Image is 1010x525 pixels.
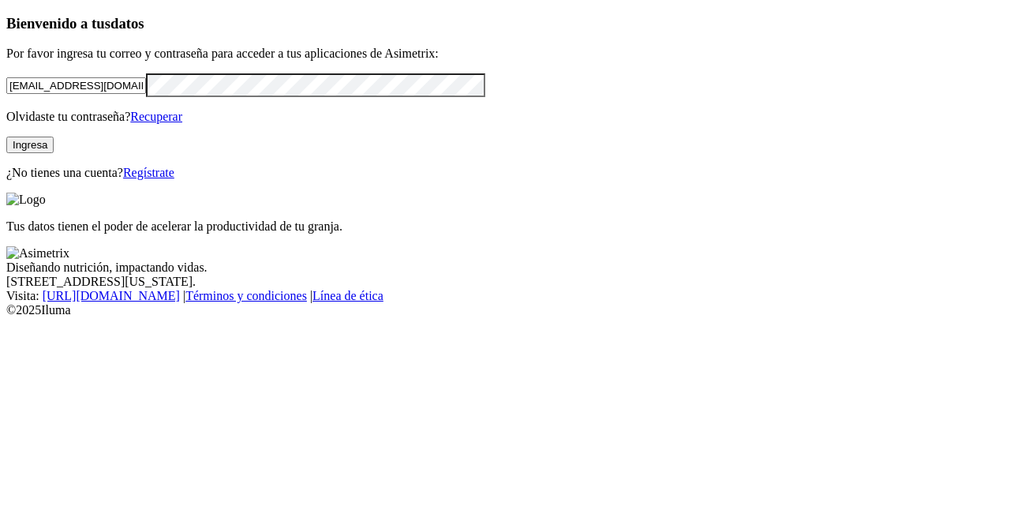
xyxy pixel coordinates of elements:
h3: Bienvenido a tus [6,15,1004,32]
input: Tu correo [6,77,146,94]
div: Visita : | | [6,289,1004,303]
img: Asimetrix [6,246,69,261]
div: [STREET_ADDRESS][US_STATE]. [6,275,1004,289]
span: datos [110,15,144,32]
a: Regístrate [123,166,174,179]
p: ¿No tienes una cuenta? [6,166,1004,180]
p: Por favor ingresa tu correo y contraseña para acceder a tus aplicaciones de Asimetrix: [6,47,1004,61]
a: [URL][DOMAIN_NAME] [43,289,180,302]
a: Línea de ética [312,289,383,302]
div: Diseñando nutrición, impactando vidas. [6,261,1004,275]
div: © 2025 Iluma [6,303,1004,317]
p: Olvidaste tu contraseña? [6,110,1004,124]
button: Ingresa [6,137,54,153]
p: Tus datos tienen el poder de acelerar la productividad de tu granja. [6,219,1004,234]
img: Logo [6,193,46,207]
a: Términos y condiciones [185,289,307,302]
a: Recuperar [130,110,182,123]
